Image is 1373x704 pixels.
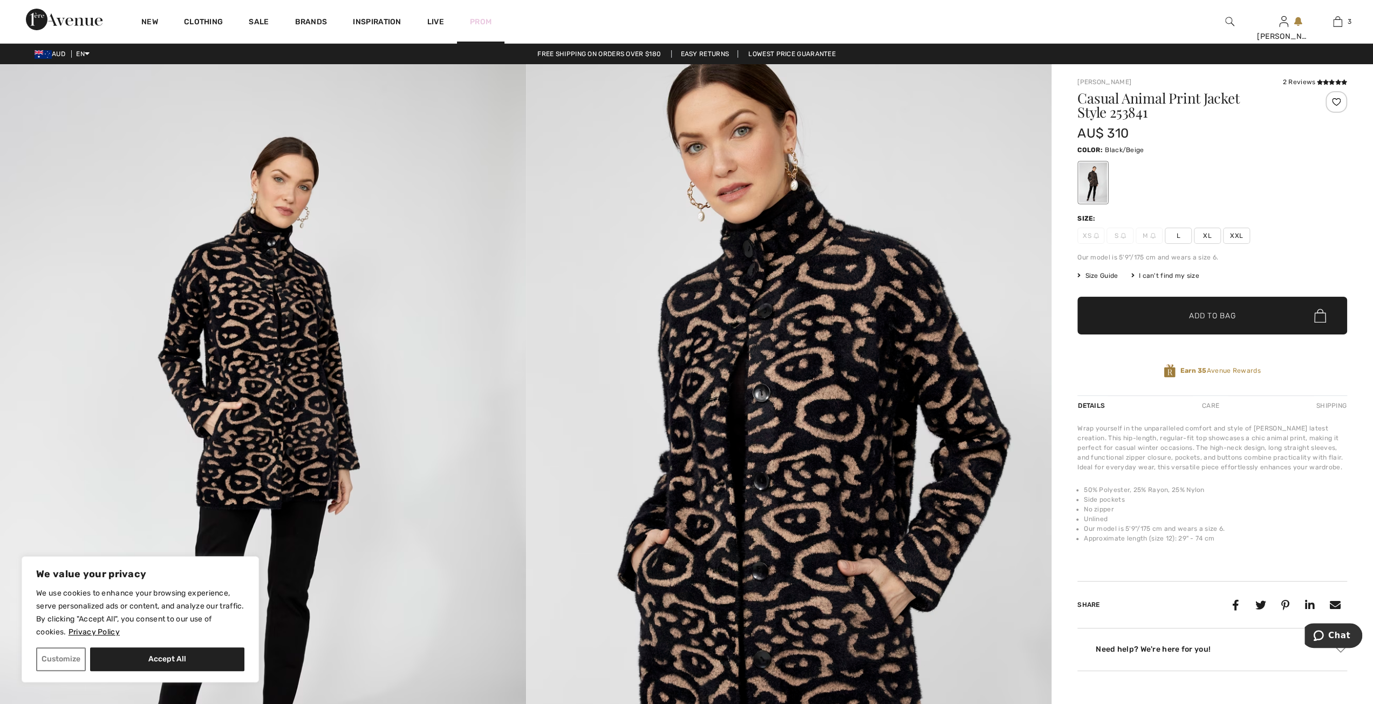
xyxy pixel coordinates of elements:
a: Easy Returns [671,50,738,58]
span: AUD [35,50,70,58]
div: Need help? We're here for you! [1077,641,1347,658]
a: Sign In [1279,16,1288,26]
div: Wrap yourself in the unparalleled comfort and style of [PERSON_NAME] latest creation. This hip-le... [1077,423,1347,472]
span: L [1165,228,1192,244]
span: M [1136,228,1163,244]
button: Customize [36,647,86,671]
img: ring-m.svg [1121,233,1126,238]
li: Side pockets [1084,495,1347,504]
span: XL [1194,228,1221,244]
div: 2 Reviews [1282,77,1347,87]
iframe: Opens a widget where you can chat to one of our agents [1304,623,1362,650]
img: search the website [1225,15,1234,28]
img: ring-m.svg [1150,233,1156,238]
span: 3 [1348,17,1351,26]
span: Inspiration [353,17,401,29]
div: Our model is 5'9"/175 cm and wears a size 6. [1077,252,1347,262]
span: AU$ 310 [1077,126,1129,141]
button: Accept All [90,647,244,671]
img: Australian Dollar [35,50,52,59]
span: Add to Bag [1189,310,1235,322]
div: Shipping [1314,396,1347,415]
a: [PERSON_NAME] [1077,78,1131,86]
div: [PERSON_NAME] [1257,31,1310,42]
div: Black/Beige [1079,162,1107,203]
a: Lowest Price Guarantee [740,50,844,58]
img: 1ère Avenue [26,9,103,30]
div: Care [1193,396,1228,415]
span: Size Guide [1077,271,1118,281]
img: ring-m.svg [1094,233,1099,238]
a: New [141,17,158,29]
span: Avenue Rewards [1180,366,1260,375]
img: My Bag [1333,15,1342,28]
span: Share [1077,601,1100,609]
li: 50% Polyester, 25% Rayon, 25% Nylon [1084,485,1347,495]
span: XXL [1223,228,1250,244]
p: We value your privacy [36,568,244,580]
span: S [1106,228,1133,244]
a: Free shipping on orders over $180 [529,50,670,58]
a: Prom [470,16,491,28]
div: Size: [1077,214,1098,223]
li: Our model is 5'9"/175 cm and wears a size 6. [1084,524,1347,534]
button: Add to Bag [1077,297,1347,334]
strong: Earn 35 [1180,367,1206,374]
a: Brands [295,17,327,29]
span: XS [1077,228,1104,244]
p: We use cookies to enhance your browsing experience, serve personalized ads or content, and analyz... [36,587,244,639]
img: Bag.svg [1314,309,1326,323]
a: 3 [1311,15,1364,28]
li: Approximate length (size 12): 29" - 74 cm [1084,534,1347,543]
span: Color: [1077,146,1103,154]
img: My Info [1279,15,1288,28]
a: Sale [249,17,269,29]
img: Avenue Rewards [1164,364,1176,378]
img: Arrow2.svg [1336,647,1345,652]
div: Details [1077,396,1108,415]
a: Clothing [184,17,223,29]
a: Privacy Policy [68,627,120,637]
a: Live [427,16,444,28]
li: Unlined [1084,514,1347,524]
span: Black/Beige [1105,146,1144,154]
span: EN [76,50,90,58]
div: We value your privacy [22,556,259,682]
h1: Casual Animal Print Jacket Style 253841 [1077,91,1302,119]
div: I can't find my size [1131,271,1199,281]
li: No zipper [1084,504,1347,514]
